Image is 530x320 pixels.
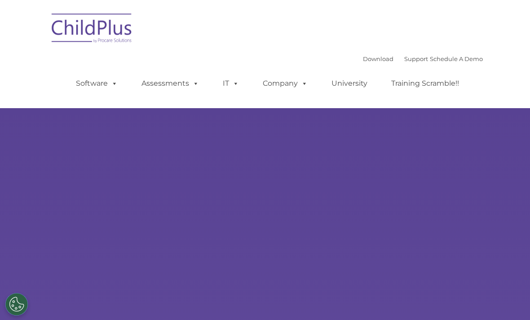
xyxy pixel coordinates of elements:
a: Support [404,55,428,62]
a: Schedule A Demo [430,55,483,62]
a: IT [214,75,248,92]
a: Download [363,55,393,62]
img: ChildPlus by Procare Solutions [47,7,137,52]
a: Software [67,75,127,92]
a: University [322,75,376,92]
a: Assessments [132,75,208,92]
a: Company [254,75,317,92]
font: | [363,55,483,62]
a: Training Scramble!! [382,75,468,92]
button: Cookies Settings [5,293,28,316]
